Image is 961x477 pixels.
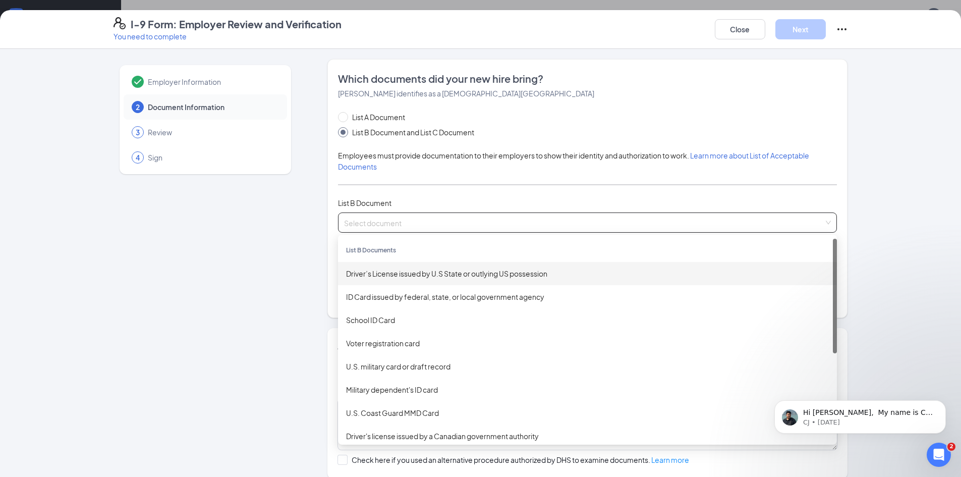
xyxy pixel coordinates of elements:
iframe: Intercom live chat [927,443,951,467]
span: 4 [136,152,140,163]
div: School ID Card [346,314,829,326]
span: List B Document and List C Document [348,127,478,138]
h4: I-9 Form: Employer Review and Verification [131,17,342,31]
p: You need to complete [114,31,342,41]
div: Driver’s License issued by U.S State or outlying US possession [346,268,829,279]
span: List B Document [338,198,391,207]
span: Which documents did your new hire bring? [338,72,837,86]
a: Learn more [651,455,689,464]
span: List A Document [348,112,409,123]
button: Close [715,19,765,39]
span: Employer Information [148,77,277,87]
span: 3 [136,127,140,137]
span: [PERSON_NAME] identifies as a [DEMOGRAPHIC_DATA][GEOGRAPHIC_DATA] [338,89,594,98]
div: Driver's license issued by a Canadian government authority [346,431,829,442]
div: Voter registration card [346,338,829,349]
span: Review [148,127,277,137]
svg: Ellipses [836,23,848,35]
span: Employees must provide documentation to their employers to show their identity and authorization ... [338,151,809,171]
span: Additional information [337,339,447,351]
div: ID Card issued by federal, state, or local government agency [346,291,829,302]
button: Next [775,19,826,39]
span: Sign [148,152,277,163]
span: List B Documents [346,246,396,254]
span: Document Information [148,102,277,112]
span: Provide all notes relating employment authorization stamps or receipts, extensions, additional do... [337,369,817,390]
iframe: Intercom notifications message [759,379,961,450]
span: 2 [136,102,140,112]
svg: FormI9EVerifyIcon [114,17,126,29]
div: U.S. Coast Guard MMD Card [346,407,829,418]
span: 2 [947,443,955,451]
div: Check here if you used an alternative procedure authorized by DHS to examine documents. [352,455,689,465]
div: U.S. military card or draft record [346,361,829,372]
div: Military dependent's ID card [346,384,829,395]
svg: Checkmark [132,76,144,88]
